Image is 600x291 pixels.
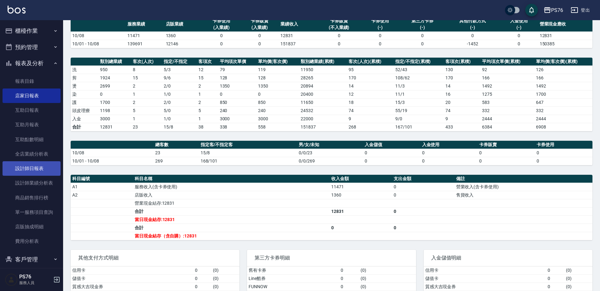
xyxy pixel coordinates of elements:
[218,74,257,82] td: 128
[347,90,393,98] td: 12
[3,147,61,161] a: 全店業績分析表
[363,141,421,149] th: 入金儲值
[279,31,317,40] td: 12831
[71,98,98,106] td: 護
[133,199,330,207] td: 營業現金結存:12831
[347,98,393,106] td: 18
[424,282,546,291] td: 質感大吉現金券
[535,141,592,149] th: 卡券使用
[363,149,421,157] td: 0
[71,141,592,165] table: a dense table
[164,17,203,32] th: 店販業績
[71,82,98,90] td: 燙
[71,175,133,183] th: 科目編號
[564,274,592,282] td: ( 0 )
[361,31,399,40] td: 0
[299,82,347,90] td: 20894
[299,98,347,106] td: 11650
[98,106,131,115] td: 1198
[71,90,98,98] td: 染
[362,24,397,31] div: (-)
[538,17,592,32] th: 營業現金應收
[71,106,98,115] td: 頭皮理療
[480,74,534,82] td: 166
[347,106,393,115] td: 74
[154,149,199,157] td: 23
[444,82,480,90] td: 14
[444,115,480,123] td: 9
[501,24,536,31] div: (-)
[162,66,197,74] td: 5 / 3
[444,58,480,66] th: 客項次(累積)
[480,123,534,131] td: 6384
[347,115,393,123] td: 9
[241,31,279,40] td: 0
[71,40,126,48] td: 10/01 - 10/08
[162,90,197,98] td: 1 / 0
[203,31,241,40] td: 0
[71,175,592,240] table: a dense table
[256,123,299,131] td: 558
[500,31,538,40] td: 0
[131,58,162,66] th: 客次(人次)
[133,175,330,183] th: 科目名稱
[330,183,392,191] td: 11471
[501,18,536,24] div: 入金使用
[359,282,416,291] td: ( 0 )
[126,40,164,48] td: 139691
[534,82,592,90] td: 1492
[347,82,393,90] td: 14
[541,4,566,17] button: PS76
[154,141,199,149] th: 總客數
[564,282,592,291] td: ( 0 )
[242,24,277,31] div: (入業績)
[279,40,317,48] td: 151837
[71,123,98,131] td: 合計
[247,282,339,291] td: FUNNOW
[199,149,297,157] td: 15/8
[480,115,534,123] td: 2444
[444,74,480,82] td: 170
[126,17,164,32] th: 服務業績
[392,175,455,183] th: 支出金額
[133,191,330,199] td: 店販收入
[363,157,421,165] td: 0
[218,82,257,90] td: 1350
[98,98,131,106] td: 1700
[392,191,455,199] td: 0
[421,149,478,157] td: 0
[445,40,500,48] td: -1452
[193,266,211,275] td: 0
[218,123,257,131] td: 338
[133,232,330,240] td: 當日現金結存（含自購）:12831
[133,215,330,224] td: 當日現金結存:12831
[444,90,480,98] td: 16
[297,157,363,165] td: 0/0/269
[3,103,61,117] a: 互助日報表
[162,58,197,66] th: 指定/不指定
[71,274,193,282] td: 儲值卡
[359,274,416,282] td: ( 0 )
[330,224,392,232] td: 0
[71,66,98,74] td: 洗
[359,266,416,275] td: ( 0 )
[133,224,330,232] td: 合計
[8,6,26,14] img: Logo
[3,205,61,220] a: 單一服務項目查詢
[394,90,444,98] td: 11 / 1
[98,90,131,98] td: 0
[98,115,131,123] td: 3000
[162,123,197,131] td: 15/8
[3,234,61,248] a: 費用分析表
[131,106,162,115] td: 5
[299,123,347,131] td: 151837
[71,191,133,199] td: A2
[534,115,592,123] td: 2444
[133,183,330,191] td: 服務收入(含卡券使用)
[347,74,393,82] td: 170
[131,66,162,74] td: 8
[478,157,535,165] td: 0
[164,40,203,48] td: 12146
[399,40,445,48] td: 0
[211,282,239,291] td: ( 0 )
